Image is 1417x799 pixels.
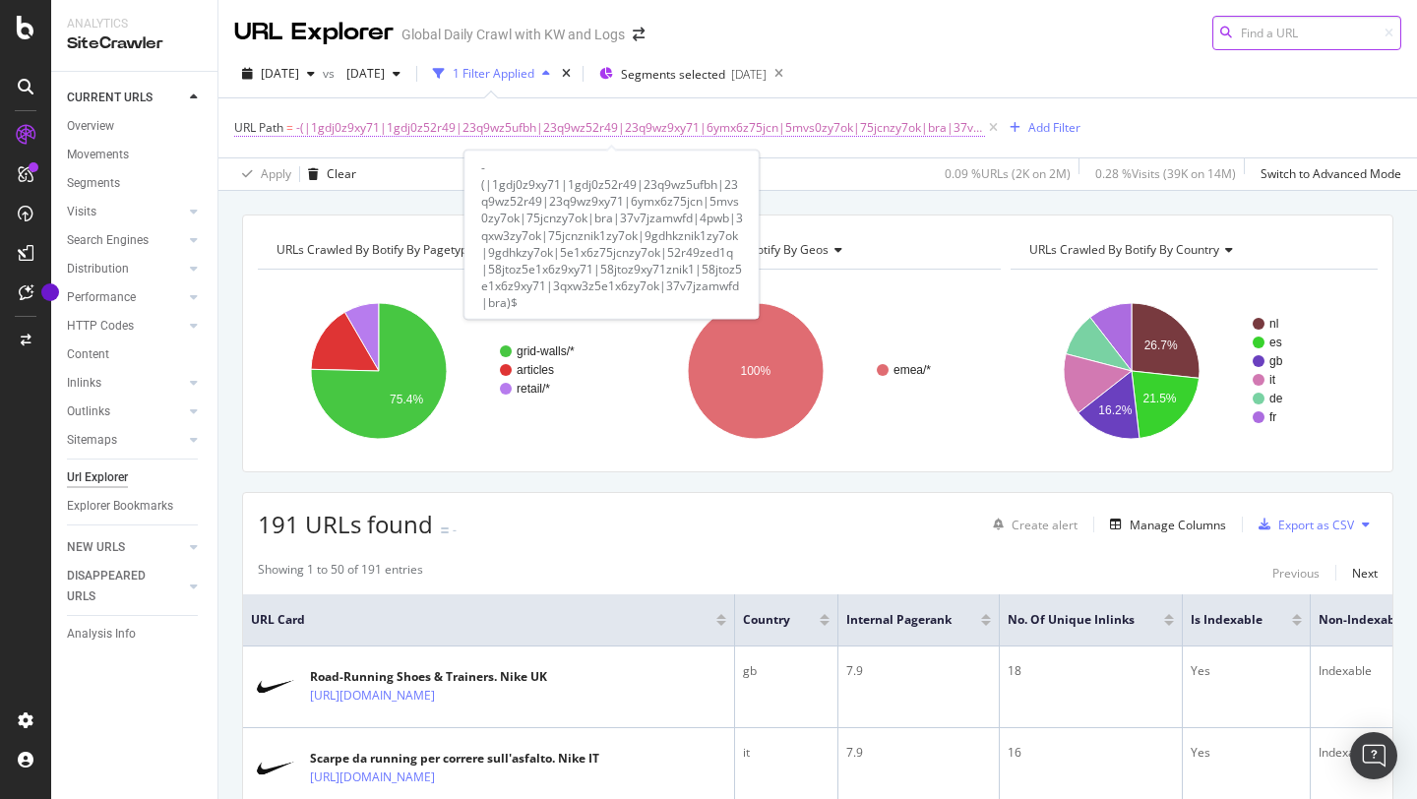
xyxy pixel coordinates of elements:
[633,28,645,41] div: arrow-right-arrow-left
[300,158,356,190] button: Clear
[273,234,607,266] h4: URLs Crawled By Botify By pagetype
[743,744,830,762] div: it
[1012,517,1078,533] div: Create alert
[310,750,599,768] div: Scarpe da running per correre sull'asfalto. Nike IT
[1278,517,1354,533] div: Export as CSV
[234,158,291,190] button: Apply
[67,173,204,194] a: Segments
[1272,561,1320,584] button: Previous
[1099,403,1133,417] text: 16.2%
[41,283,59,301] div: Tooltip anchor
[453,522,457,538] div: -
[517,363,554,377] text: articles
[310,668,547,686] div: Road-Running Shoes & Trainers. Nike UK
[649,234,984,266] h4: URLs Crawled By Botify By geos
[286,119,293,136] span: =
[258,561,423,584] div: Showing 1 to 50 of 191 entries
[1191,662,1302,680] div: Yes
[1143,392,1177,405] text: 21.5%
[558,64,575,84] div: times
[234,16,394,49] div: URL Explorer
[67,116,114,137] div: Overview
[310,768,435,787] a: [URL][DOMAIN_NAME]
[339,58,408,90] button: [DATE]
[1269,410,1276,424] text: fr
[1269,317,1278,331] text: nl
[258,285,625,457] svg: A chart.
[1191,611,1263,629] span: Is Indexable
[985,509,1078,540] button: Create alert
[743,662,830,680] div: gb
[296,114,985,142] span: -(|1gdj0z9xy71|1gdj0z52r49|23q9wz5ufbh|23q9wz52r49|23q9wz9xy71|6ymx6z75jcn|5mvs0zy7ok|75jcnzy7ok|...
[1269,354,1283,368] text: gb
[1008,744,1174,762] div: 16
[464,151,760,320] div: -(|1gdj0z9xy71|1gdj0z52r49|23q9wz5ufbh|23q9wz52r49|23q9wz9xy71|6ymx6z75jcn|5mvs0zy7ok|75jcnzy7ok|...
[67,145,129,165] div: Movements
[1251,509,1354,540] button: Export as CSV
[846,744,991,762] div: 7.9
[846,662,991,680] div: 7.9
[635,285,1002,457] svg: A chart.
[339,65,385,82] span: 2025 May. 4th
[327,165,356,182] div: Clear
[261,65,299,82] span: 2025 Aug. 13th
[277,241,474,258] span: URLs Crawled By Botify By pagetype
[67,287,136,308] div: Performance
[893,363,931,377] text: emea/*
[740,364,770,378] text: 100%
[1352,565,1378,582] div: Next
[1253,158,1401,190] button: Switch to Advanced Mode
[1269,392,1283,405] text: de
[591,58,767,90] button: Segments selected[DATE]
[67,344,204,365] a: Content
[67,566,184,607] a: DISAPPEARED URLS
[261,165,291,182] div: Apply
[67,202,184,222] a: Visits
[67,624,136,645] div: Analysis Info
[1002,116,1080,140] button: Add Filter
[401,25,625,44] div: Global Daily Crawl with KW and Logs
[67,566,166,607] div: DISAPPEARED URLS
[310,686,435,706] a: [URL][DOMAIN_NAME]
[67,32,202,55] div: SiteCrawler
[67,373,101,394] div: Inlinks
[1095,165,1236,182] div: 0.28 % Visits ( 39K on 14M )
[67,467,128,488] div: Url Explorer
[441,527,449,533] img: Equal
[67,116,204,137] a: Overview
[1269,373,1276,387] text: it
[1261,165,1401,182] div: Switch to Advanced Mode
[621,66,725,83] span: Segments selected
[67,316,134,337] div: HTTP Codes
[1008,662,1174,680] div: 18
[1144,338,1178,352] text: 26.7%
[67,537,184,558] a: NEW URLS
[258,508,433,540] span: 191 URLs found
[67,88,153,108] div: CURRENT URLS
[67,16,202,32] div: Analytics
[67,496,204,517] a: Explorer Bookmarks
[251,611,711,629] span: URL Card
[517,382,550,396] text: retail/*
[67,401,184,422] a: Outlinks
[1212,16,1401,50] input: Find a URL
[453,65,534,82] div: 1 Filter Applied
[67,145,204,165] a: Movements
[1011,285,1378,457] svg: A chart.
[390,393,423,406] text: 75.4%
[67,88,184,108] a: CURRENT URLS
[1102,513,1226,536] button: Manage Columns
[67,259,184,279] a: Distribution
[743,611,790,629] span: country
[653,241,829,258] span: URLs Crawled By Botify By geos
[67,316,184,337] a: HTTP Codes
[67,430,117,451] div: Sitemaps
[517,344,575,358] text: grid-walls/*
[67,230,149,251] div: Search Engines
[251,662,300,711] img: main image
[323,65,339,82] span: vs
[67,202,96,222] div: Visits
